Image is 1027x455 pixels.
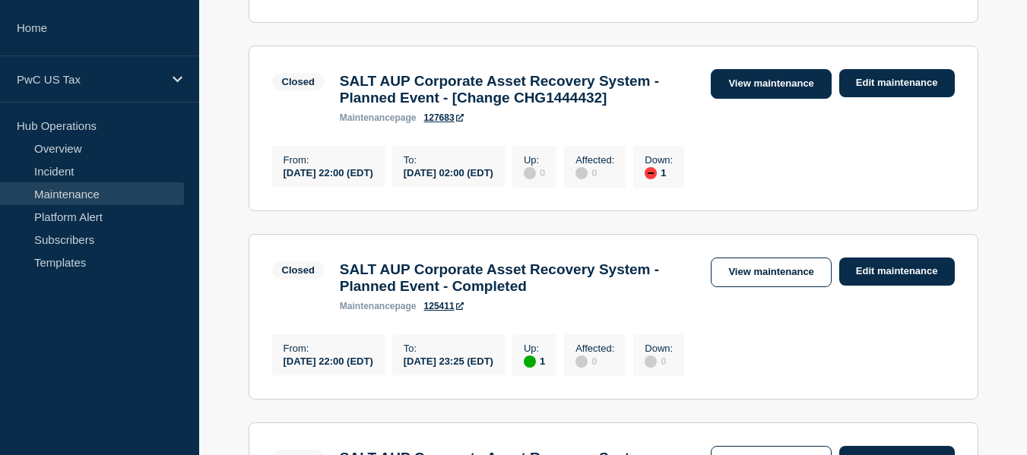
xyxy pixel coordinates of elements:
div: 1 [645,166,673,179]
a: View maintenance [711,69,831,99]
div: disabled [645,355,657,368]
a: View maintenance [711,258,831,287]
p: Affected : [575,154,614,166]
a: Edit maintenance [839,258,955,286]
div: 0 [575,354,614,368]
div: down [645,167,657,179]
p: To : [404,343,493,354]
div: 1 [524,354,545,368]
div: disabled [575,167,588,179]
div: [DATE] 23:25 (EDT) [404,354,493,367]
p: Affected : [575,343,614,354]
p: Down : [645,154,673,166]
div: [DATE] 22:00 (EDT) [284,166,373,179]
div: Closed [282,76,315,87]
div: [DATE] 22:00 (EDT) [284,354,373,367]
div: up [524,355,536,368]
p: page [340,112,417,123]
div: 0 [575,166,614,179]
div: disabled [575,355,588,368]
span: maintenance [340,301,395,311]
p: PwC US Tax [17,73,163,86]
div: Closed [282,264,315,276]
div: disabled [524,167,536,179]
p: To : [404,154,493,166]
a: 127683 [424,112,464,123]
p: page [340,301,417,311]
a: Edit maintenance [839,69,955,97]
a: 125411 [424,301,464,311]
p: Up : [524,343,545,354]
p: Up : [524,154,545,166]
p: From : [284,154,373,166]
p: Down : [645,343,673,354]
h3: SALT AUP Corporate Asset Recovery System - Planned Event - Completed [340,261,696,295]
p: From : [284,343,373,354]
div: 0 [645,354,673,368]
span: maintenance [340,112,395,123]
div: 0 [524,166,545,179]
div: [DATE] 02:00 (EDT) [404,166,493,179]
h3: SALT AUP Corporate Asset Recovery System - Planned Event - [Change CHG1444432] [340,73,696,106]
